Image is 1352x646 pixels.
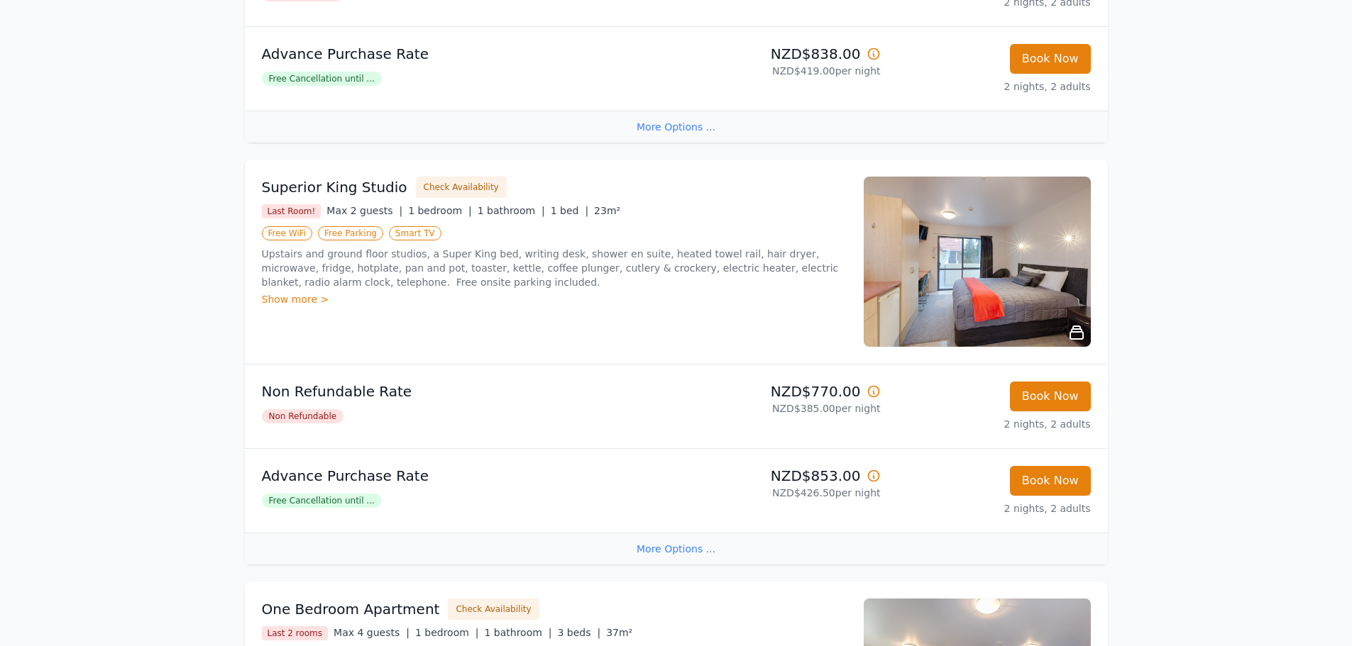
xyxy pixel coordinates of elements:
[682,466,881,486] p: NZD$853.00
[682,64,881,78] p: NZD$419.00 per night
[262,626,329,640] span: Last 2 rooms
[389,226,441,240] span: Smart TV
[892,79,1091,94] p: 2 nights, 2 adults
[682,486,881,500] p: NZD$426.50 per night
[245,533,1108,564] div: More Options ...
[448,598,539,620] button: Check Availability
[262,599,440,619] h3: One Bedroom Apartment
[262,226,313,240] span: Free WiFi
[262,204,321,218] span: Last Room!
[416,177,507,198] button: Check Availability
[262,247,847,289] p: Upstairs and ground floor studios, a Super King bed, writing desk, shower en suite, heated towel ...
[558,627,601,638] span: 3 beds |
[594,205,620,216] span: 23m²
[262,382,671,401] p: Non Refundable Rate
[262,177,407,197] h3: Superior King Studio
[1010,382,1091,411] button: Book Now
[892,417,1091,431] p: 2 nights, 2 adults
[262,44,671,64] p: Advance Purchase Rate
[415,627,479,638] span: 1 bedroom |
[606,627,632,638] span: 37m²
[326,205,402,216] span: Max 2 guests |
[682,44,881,64] p: NZD$838.00
[334,627,410,638] span: Max 4 guests |
[245,111,1108,143] div: More Options ...
[682,401,881,416] p: NZD$385.00 per night
[478,205,545,216] span: 1 bathroom |
[318,226,383,240] span: Free Parking
[262,72,382,86] span: Free Cancellation until ...
[408,205,472,216] span: 1 bedroom |
[1010,466,1091,496] button: Book Now
[484,627,551,638] span: 1 bathroom |
[682,382,881,401] p: NZD$770.00
[1010,44,1091,74] button: Book Now
[262,292,847,306] div: Show more >
[551,205,588,216] span: 1 bed |
[262,494,382,508] span: Free Cancellation until ...
[892,501,1091,516] p: 2 nights, 2 adults
[262,466,671,486] p: Advance Purchase Rate
[262,409,344,423] span: Non Refundable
